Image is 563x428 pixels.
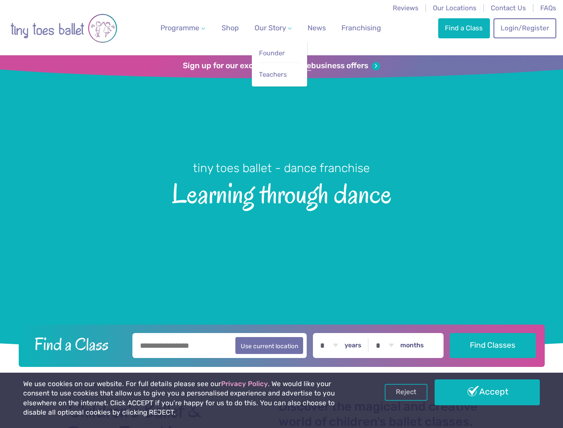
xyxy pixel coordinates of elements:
a: Contact Us [491,4,526,12]
a: Reviews [393,4,419,12]
span: Programme [160,24,199,32]
a: Accept [435,379,540,405]
img: tiny toes ballet [10,6,117,51]
a: News [304,19,329,37]
button: Find Classes [450,333,536,358]
a: Reject [385,384,427,401]
h2: Find a Class [27,333,126,355]
a: Our Story [251,19,295,37]
a: Founder [259,45,301,62]
a: Franchising [338,19,385,37]
a: Programme [157,19,209,37]
span: Founder [259,49,285,57]
a: Login/Register [493,18,556,38]
button: Use current location [235,337,304,354]
small: tiny toes ballet - dance franchise [193,161,370,175]
span: Teachers [259,70,287,78]
p: We use cookies on our website. For full details please see our . We would like your consent to us... [23,379,359,418]
a: Privacy Policy [221,380,268,388]
span: Shop [222,24,239,32]
a: Find a Class [438,18,490,38]
label: months [400,342,424,350]
span: Franchising [341,24,381,32]
span: Our Story [255,24,286,32]
a: Shop [218,19,242,37]
span: Learning through dance [14,176,549,209]
span: News [308,24,326,32]
a: FAQs [540,4,556,12]
a: Teachers [259,66,301,83]
a: Sign up for our exclusivefranchisebusiness offers [183,61,380,71]
label: years [345,342,362,350]
a: Our Locations [433,4,477,12]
